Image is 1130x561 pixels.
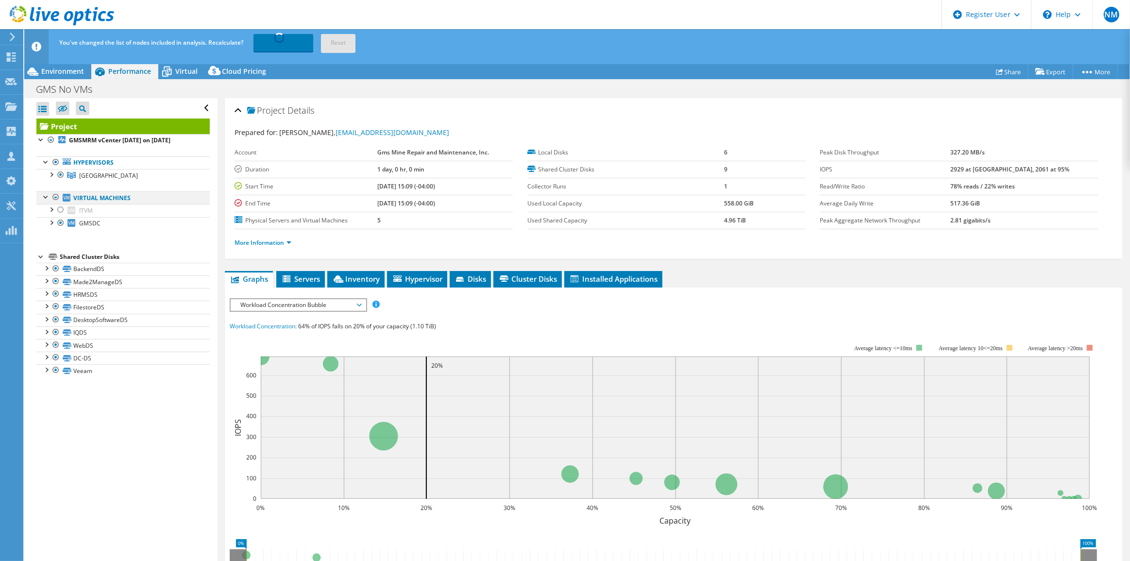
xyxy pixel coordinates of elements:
[36,326,210,339] a: IQDS
[498,274,557,284] span: Cluster Disks
[670,504,681,512] text: 50%
[36,339,210,352] a: WebDS
[724,148,727,156] b: 6
[32,84,107,95] h1: GMS No VMs
[246,453,256,461] text: 200
[246,433,256,441] text: 300
[41,67,84,76] span: Environment
[950,199,980,207] b: 517.36 GiB
[527,148,724,157] label: Local Disks
[79,171,138,180] span: [GEOGRAPHIC_DATA]
[332,274,380,284] span: Inventory
[724,165,727,173] b: 9
[36,169,210,182] a: Oakland
[235,148,377,157] label: Account
[36,301,210,313] a: FilestoreDS
[950,182,1015,190] b: 78% reads / 22% writes
[235,216,377,225] label: Physical Servers and Virtual Machines
[820,148,950,157] label: Peak Disk Throughput
[950,165,1069,173] b: 2929 at [GEOGRAPHIC_DATA], 2061 at 95%
[378,148,489,156] b: Gms Mine Repair and Maintenance, Inc.
[246,474,256,482] text: 100
[298,322,436,330] span: 64% of IOPS falls on 20% of your capacity (1.10 TiB)
[246,371,256,379] text: 600
[504,504,515,512] text: 30%
[230,322,297,330] span: Workload Concentration:
[235,165,377,174] label: Duration
[79,206,93,215] span: ITVM
[820,199,950,208] label: Average Daily Write
[1028,345,1083,352] text: Average latency >20ms
[253,34,313,51] a: Recalculating...
[281,274,320,284] span: Servers
[235,182,377,191] label: Start Time
[918,504,930,512] text: 80%
[36,119,210,134] a: Project
[378,199,436,207] b: [DATE] 15:09 (-04:00)
[36,204,210,217] a: ITVM
[236,299,360,311] span: Workload Concentration Bubble
[724,182,727,190] b: 1
[527,216,724,225] label: Used Shared Capacity
[587,504,598,512] text: 40%
[279,128,449,137] span: [PERSON_NAME],
[989,64,1029,79] a: Share
[724,216,746,224] b: 4.96 TiB
[392,274,442,284] span: Hypervisor
[246,412,256,420] text: 400
[336,128,449,137] a: [EMAIL_ADDRESS][DOMAIN_NAME]
[835,504,847,512] text: 70%
[175,67,198,76] span: Virtual
[36,134,210,147] a: GMSMRM vCenter [DATE] on [DATE]
[939,345,1003,352] tspan: Average latency 10<=20ms
[36,275,210,288] a: Made2ManageDS
[1082,504,1097,512] text: 100%
[950,148,985,156] b: 327.20 MB/s
[752,504,764,512] text: 60%
[338,504,350,512] text: 10%
[235,238,291,247] a: More Information
[1043,10,1052,19] svg: \n
[36,364,210,377] a: Veeam
[378,182,436,190] b: [DATE] 15:09 (-04:00)
[235,128,278,137] label: Prepared for:
[660,515,691,526] text: Capacity
[79,219,101,227] span: GMSDC
[247,106,285,116] span: Project
[230,274,268,284] span: Graphs
[527,165,724,174] label: Shared Cluster Disks
[820,182,950,191] label: Read/Write Ratio
[233,419,243,436] text: IOPS
[950,216,991,224] b: 2.81 gigabits/s
[455,274,486,284] span: Disks
[108,67,151,76] span: Performance
[820,216,950,225] label: Peak Aggregate Network Throughput
[527,182,724,191] label: Collector Runs
[36,288,210,301] a: HRMSDS
[36,217,210,230] a: GMSDC
[69,136,170,144] b: GMSMRM vCenter [DATE] on [DATE]
[820,165,950,174] label: IOPS
[36,156,210,169] a: Hypervisors
[378,165,425,173] b: 1 day, 0 hr, 0 min
[431,361,443,370] text: 20%
[257,504,265,512] text: 0%
[378,216,381,224] b: 5
[569,274,658,284] span: Installed Applications
[1104,7,1119,22] span: NM
[1073,64,1118,79] a: More
[253,494,256,503] text: 0
[59,38,243,47] span: You've changed the list of nodes included in analysis. Recalculate?
[421,504,432,512] text: 20%
[36,191,210,204] a: Virtual Machines
[1028,64,1073,79] a: Export
[1001,504,1012,512] text: 90%
[36,352,210,364] a: DC-DS
[235,199,377,208] label: End Time
[36,263,210,275] a: BackendDS
[724,199,754,207] b: 558.00 GiB
[60,251,210,263] div: Shared Cluster Disks
[287,104,314,116] span: Details
[36,314,210,326] a: DesktopSoftwareDS
[246,391,256,400] text: 500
